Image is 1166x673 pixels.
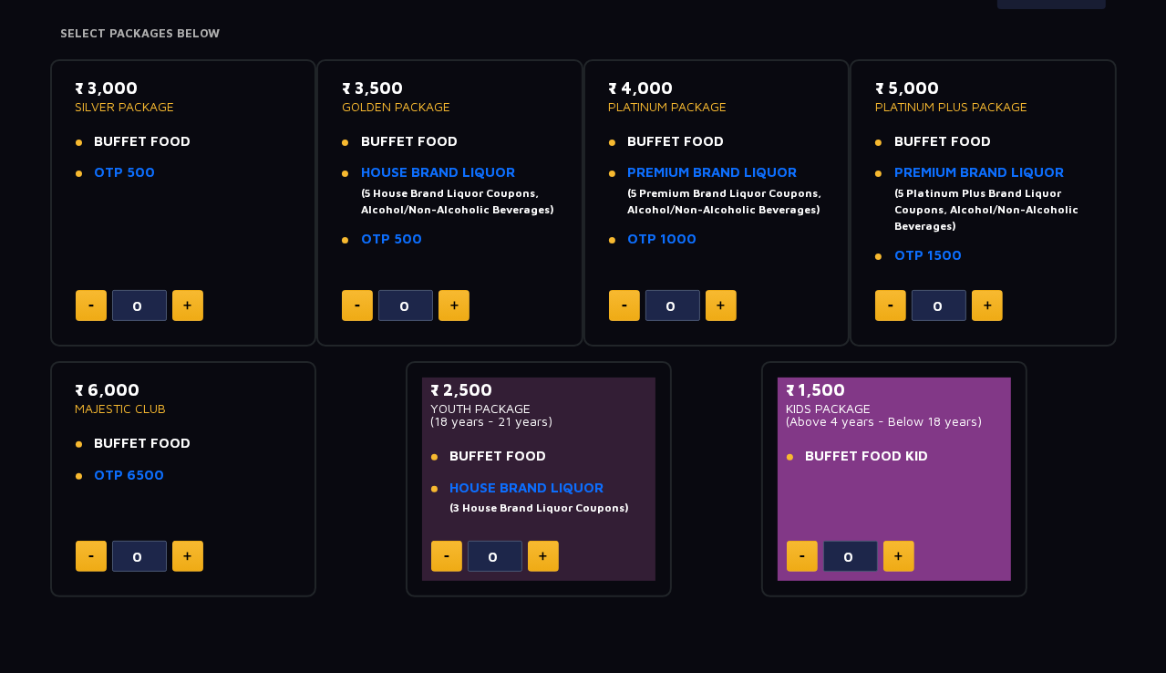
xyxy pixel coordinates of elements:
p: SILVER PACKAGE [76,100,292,113]
span: BUFFET FOOD [95,435,191,450]
img: minus [888,305,893,307]
img: minus [88,305,94,307]
p: ₹ 6,000 [76,378,292,402]
span: BUFFET FOOD [450,448,547,463]
img: plus [183,552,191,561]
div: (3 House Brand Liquor Coupons) [450,500,629,516]
p: ₹ 4,000 [609,76,825,100]
p: (18 years - 21 years) [431,415,647,428]
span: BUFFET FOOD KID [806,448,929,463]
img: minus [444,555,449,558]
a: PREMIUM BRAND LIQUOR [894,164,1064,180]
span: BUFFET FOOD [361,133,458,149]
span: BUFFET FOOD [95,133,191,149]
p: ₹ 2,500 [431,378,647,402]
div: (5 House Brand Liquor Coupons, Alcohol/Non-Alcoholic Beverages) [361,185,558,218]
img: plus [539,552,547,561]
span: BUFFET FOOD [894,133,991,149]
p: YOUTH PACKAGE [431,402,647,415]
p: ₹ 1,500 [787,378,1003,402]
a: HOUSE BRAND LIQUOR [450,480,604,495]
p: (Above 4 years - Below 18 years) [787,415,1003,428]
a: OTP 500 [95,164,156,180]
a: OTP 1500 [894,247,962,263]
p: ₹ 5,000 [875,76,1091,100]
p: PLATINUM PLUS PACKAGE [875,100,1091,113]
a: OTP 6500 [95,467,165,482]
p: PLATINUM PACKAGE [609,100,825,113]
p: GOLDEN PACKAGE [342,100,558,113]
span: BUFFET FOOD [628,133,725,149]
img: plus [717,301,725,310]
div: (5 Platinum Plus Brand Liquor Coupons, Alcohol/Non-Alcoholic Beverages) [894,185,1091,234]
a: PREMIUM BRAND LIQUOR [628,164,798,180]
img: plus [450,301,459,310]
img: plus [183,301,191,310]
div: (5 Premium Brand Liquor Coupons, Alcohol/Non-Alcoholic Beverages) [628,185,825,218]
h4: Select Packages Below [61,26,1106,41]
p: MAJESTIC CLUB [76,402,292,415]
img: minus [800,555,805,558]
p: ₹ 3,500 [342,76,558,100]
a: OTP 500 [361,231,422,246]
img: plus [984,301,992,310]
img: minus [355,305,360,307]
img: plus [894,552,903,561]
img: minus [622,305,627,307]
p: KIDS PACKAGE [787,402,1003,415]
p: ₹ 3,000 [76,76,292,100]
img: minus [88,555,94,558]
a: OTP 1000 [628,231,697,246]
a: HOUSE BRAND LIQUOR [361,164,515,180]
